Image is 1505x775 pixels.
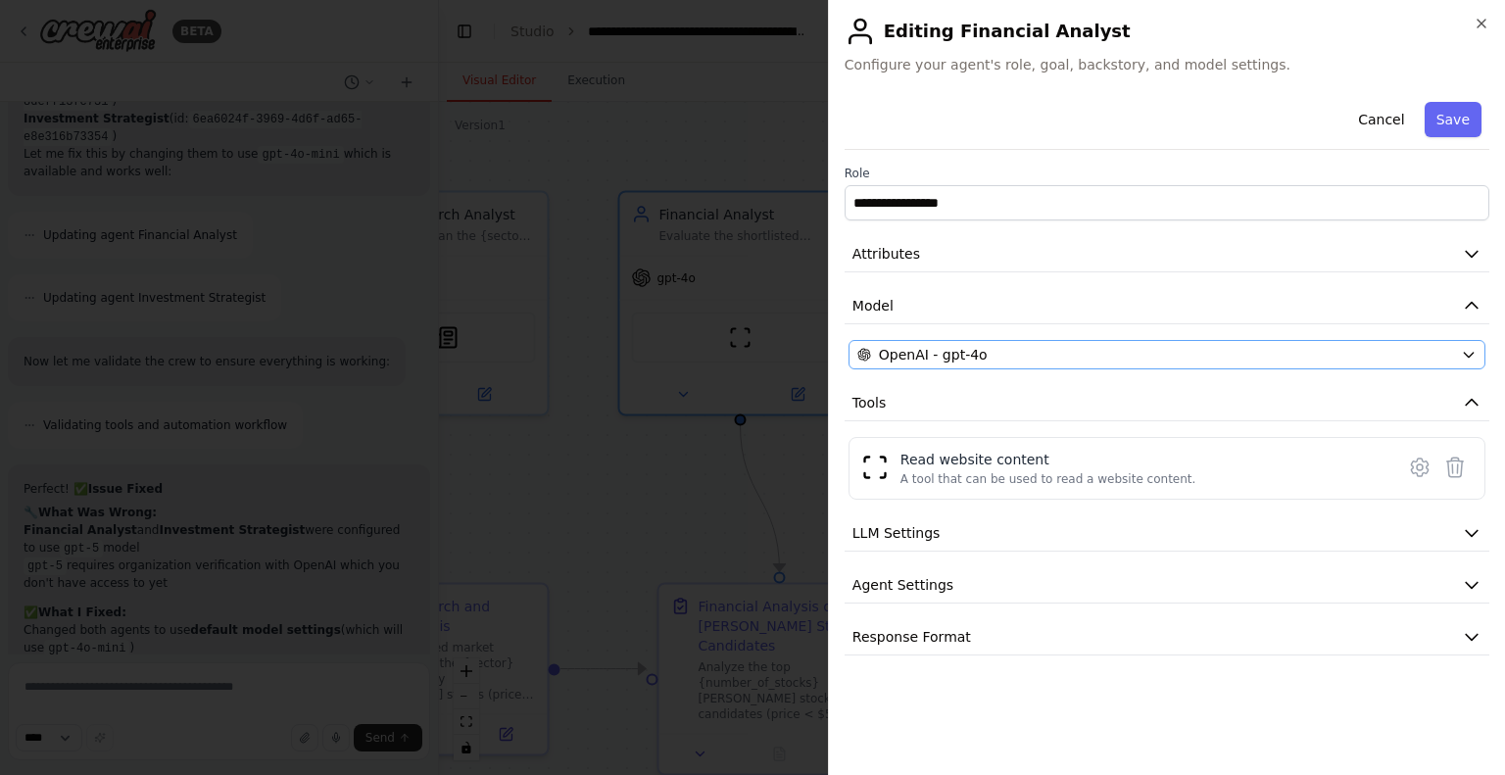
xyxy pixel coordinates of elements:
h2: Editing Financial Analyst [845,16,1489,47]
button: Cancel [1346,102,1416,137]
button: Agent Settings [845,567,1489,604]
label: Role [845,166,1489,181]
div: A tool that can be used to read a website content. [900,471,1196,487]
div: Read website content [900,450,1196,469]
button: Configure tool [1402,450,1437,485]
span: LLM Settings [852,523,941,543]
span: Attributes [852,244,920,264]
button: Attributes [845,236,1489,272]
span: Model [852,296,894,315]
button: Tools [845,385,1489,421]
button: Response Format [845,619,1489,655]
button: OpenAI - gpt-4o [849,340,1485,369]
span: Tools [852,393,887,412]
button: Model [845,288,1489,324]
button: Save [1425,102,1481,137]
span: Agent Settings [852,575,953,595]
span: Configure your agent's role, goal, backstory, and model settings. [845,55,1489,74]
button: LLM Settings [845,515,1489,552]
span: Response Format [852,627,971,647]
img: ScrapeWebsiteTool [861,454,889,481]
span: OpenAI - gpt-4o [879,345,988,364]
button: Delete tool [1437,450,1473,485]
